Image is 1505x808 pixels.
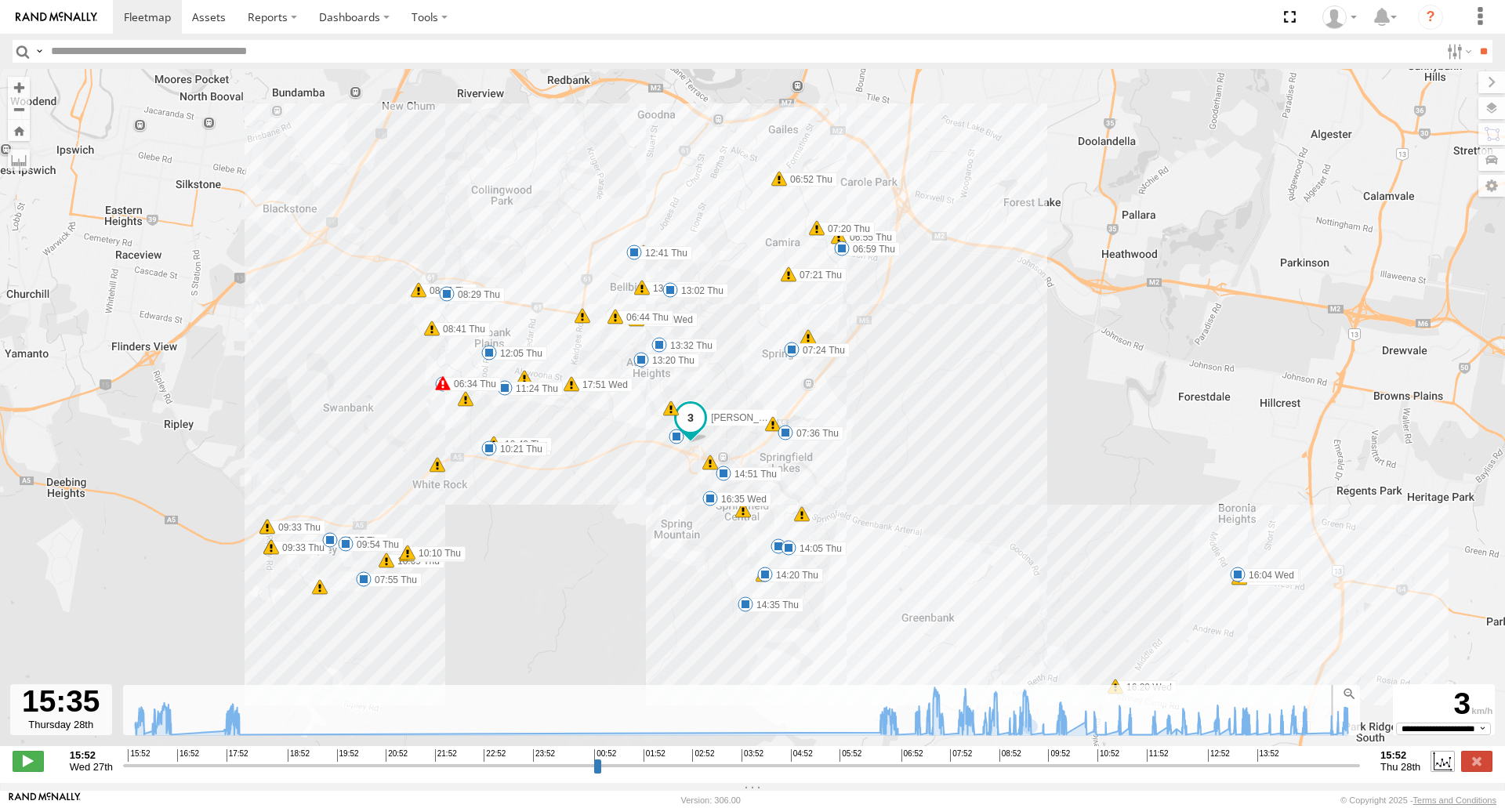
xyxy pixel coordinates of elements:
[386,749,408,762] span: 20:52
[1097,749,1119,762] span: 10:52
[669,429,684,444] div: 5
[386,554,444,568] label: 10:09 Thu
[681,795,741,805] div: Version: 306.00
[615,310,673,324] label: 06:44 Thu
[636,245,651,260] div: 7
[408,546,466,560] label: 10:10 Thu
[8,77,30,98] button: Zoom in
[710,492,771,506] label: 16:35 Wed
[785,426,843,440] label: 07:36 Thu
[1461,751,1492,771] label: Close
[659,339,717,353] label: 13:32 Thu
[1048,749,1070,762] span: 09:52
[636,313,698,327] label: 17:47 Wed
[8,120,30,141] button: Zoom Home
[435,749,457,762] span: 21:52
[575,308,590,324] div: 5
[792,343,850,357] label: 07:24 Thu
[1380,761,1420,773] span: Thu 28th Aug 2025
[346,538,404,552] label: 09:54 Thu
[1395,687,1492,723] div: 3
[337,749,359,762] span: 19:52
[13,751,44,771] label: Play/Stop
[1418,5,1443,30] i: ?
[1380,749,1420,761] strong: 15:52
[1238,568,1299,582] label: 16:04 Wed
[901,749,923,762] span: 06:52
[1147,749,1169,762] span: 11:52
[419,284,477,298] label: 08:40 Thu
[505,382,563,396] label: 11:24 Thu
[330,534,388,548] label: 09:37 Thu
[177,749,199,762] span: 16:52
[644,749,665,762] span: 01:52
[8,149,30,171] label: Measure
[765,568,823,582] label: 14:20 Thu
[1441,40,1474,63] label: Search Filter Options
[692,749,714,762] span: 02:52
[1340,795,1496,805] div: © Copyright 2025 -
[778,540,836,554] label: 13:56 Thu
[1239,571,1300,585] label: 16:02 Wed
[789,268,847,282] label: 07:21 Thu
[517,370,532,386] div: 7
[735,502,751,518] div: 5
[670,284,728,298] label: 13:02 Thu
[711,412,862,423] span: [PERSON_NAME] B - Corolla Hatch
[70,761,113,773] span: Wed 27th Aug 2025
[458,391,473,407] div: 28
[745,598,803,612] label: 14:35 Thu
[443,377,501,391] label: 06:34 Thu
[842,242,900,256] label: 06:59 Thu
[407,548,465,562] label: 10:10 Thu
[817,222,875,236] label: 07:20 Thu
[794,506,810,522] div: 7
[484,749,506,762] span: 22:52
[489,346,547,361] label: 12:05 Thu
[435,376,451,392] div: 5
[1257,749,1279,762] span: 13:52
[840,749,861,762] span: 05:52
[533,749,555,762] span: 23:52
[1413,795,1496,805] a: Terms and Conditions
[9,792,81,808] a: Visit our Website
[756,567,771,582] div: 10
[742,749,763,762] span: 03:52
[70,749,113,761] strong: 15:52
[430,457,445,473] div: 12
[1115,680,1177,694] label: 16:20 Wed
[641,353,699,368] label: 13:20 Thu
[789,542,847,556] label: 14:05 Thu
[642,281,700,295] label: 13:15 Thu
[271,541,329,555] label: 09:33 Thu
[839,230,897,245] label: 06:55 Thu
[1317,5,1362,29] div: Marco DiBenedetto
[312,579,328,595] div: 8
[16,12,97,23] img: rand-logo.svg
[33,40,45,63] label: Search Query
[267,520,325,534] label: 09:33 Thu
[1208,749,1230,762] span: 12:52
[791,749,813,762] span: 04:52
[432,322,490,336] label: 08:41 Thu
[779,172,837,187] label: 06:52 Thu
[594,749,616,762] span: 00:52
[494,437,552,451] label: 10:40 Thu
[663,400,679,416] div: 14
[364,573,422,587] label: 07:55 Thu
[765,416,781,432] div: 10
[999,749,1021,762] span: 08:52
[800,329,816,345] div: 6
[571,378,633,392] label: 17:51 Wed
[634,246,692,260] label: 12:41 Thu
[950,749,972,762] span: 07:52
[227,749,248,762] span: 17:52
[1478,175,1505,197] label: Map Settings
[128,749,150,762] span: 15:52
[489,442,547,456] label: 10:21 Thu
[723,467,782,481] label: 14:51 Thu
[447,288,505,302] label: 08:29 Thu
[288,749,310,762] span: 18:52
[702,455,718,470] div: 11
[8,98,30,120] button: Zoom out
